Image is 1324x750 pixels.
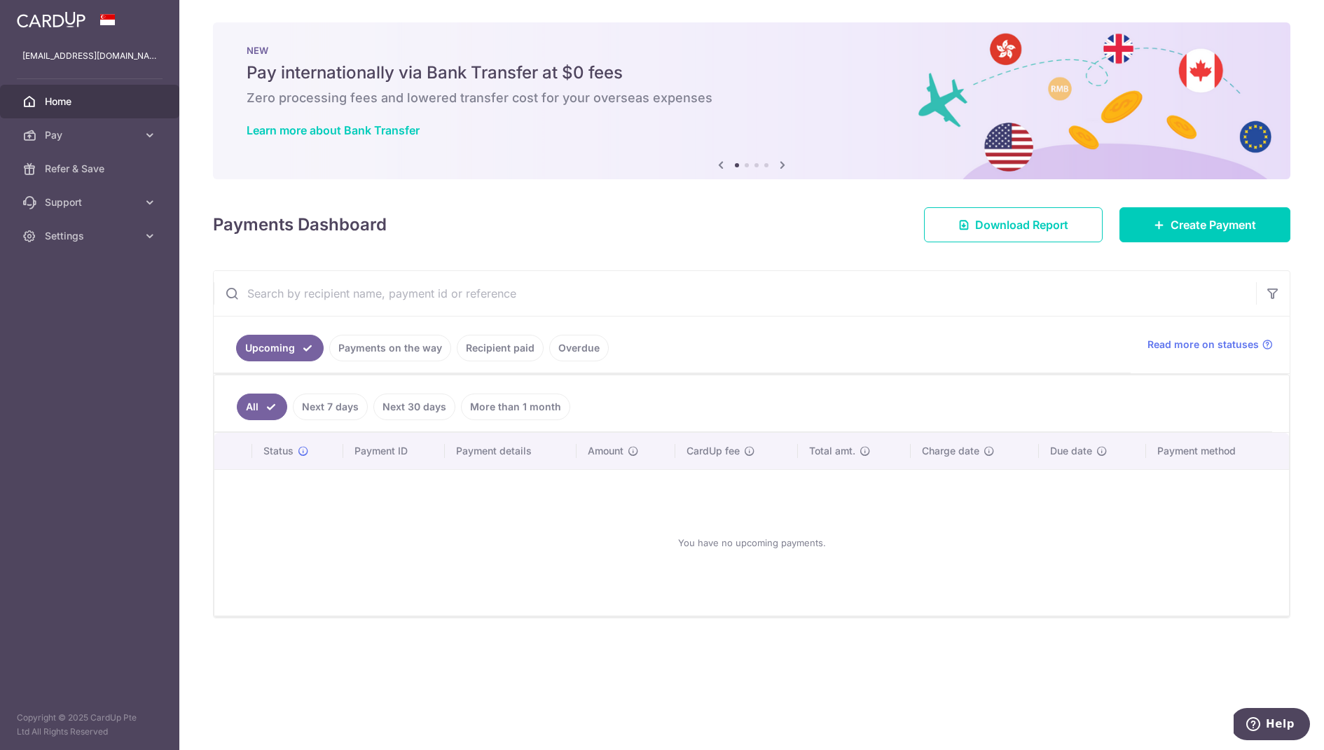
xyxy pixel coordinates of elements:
a: Recipient paid [457,335,544,361]
a: Read more on statuses [1147,338,1273,352]
h4: Payments Dashboard [213,212,387,237]
span: Pay [45,128,137,142]
span: Status [263,444,294,458]
a: Next 30 days [373,394,455,420]
img: CardUp [17,11,85,28]
h5: Pay internationally via Bank Transfer at $0 fees [247,62,1257,84]
span: Settings [45,229,137,243]
a: All [237,394,287,420]
input: Search by recipient name, payment id or reference [214,271,1256,316]
span: Refer & Save [45,162,137,176]
iframe: Opens a widget where you can find more information [1234,708,1310,743]
th: Payment ID [343,433,445,469]
a: Upcoming [236,335,324,361]
span: Home [45,95,137,109]
span: Due date [1050,444,1092,458]
a: Create Payment [1119,207,1290,242]
a: Overdue [549,335,609,361]
th: Payment method [1146,433,1289,469]
span: CardUp fee [687,444,740,458]
span: Total amt. [809,444,855,458]
a: Next 7 days [293,394,368,420]
span: Amount [588,444,623,458]
span: Support [45,195,137,209]
span: Charge date [922,444,979,458]
span: Download Report [975,216,1068,233]
th: Payment details [445,433,577,469]
p: NEW [247,45,1257,56]
span: Read more on statuses [1147,338,1259,352]
a: Payments on the way [329,335,451,361]
h6: Zero processing fees and lowered transfer cost for your overseas expenses [247,90,1257,106]
img: Bank transfer banner [213,22,1290,179]
a: More than 1 month [461,394,570,420]
div: You have no upcoming payments. [231,481,1272,604]
a: Download Report [924,207,1103,242]
a: Learn more about Bank Transfer [247,123,420,137]
p: [EMAIL_ADDRESS][DOMAIN_NAME] [22,49,157,63]
span: Create Payment [1171,216,1256,233]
